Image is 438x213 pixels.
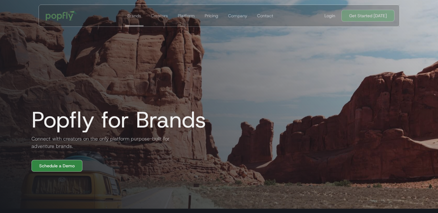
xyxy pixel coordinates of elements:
[257,13,273,19] div: Contact
[148,5,170,27] a: Creators
[204,13,218,19] div: Pricing
[177,13,194,19] div: Platform
[254,5,275,27] a: Contact
[125,5,143,27] a: Brands
[225,5,249,27] a: Company
[228,13,247,19] div: Company
[202,5,220,27] a: Pricing
[27,135,175,150] h2: Connect with creators on the only platform purpose-built for adventure brands.
[175,5,197,27] a: Platform
[322,13,338,19] a: Login
[127,13,141,19] div: Brands
[341,10,394,22] a: Get Started [DATE]
[151,13,168,19] div: Creators
[31,160,82,172] a: Schedule a Demo
[41,6,81,25] a: home
[324,13,335,19] div: Login
[27,107,206,132] h1: Popfly for Brands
